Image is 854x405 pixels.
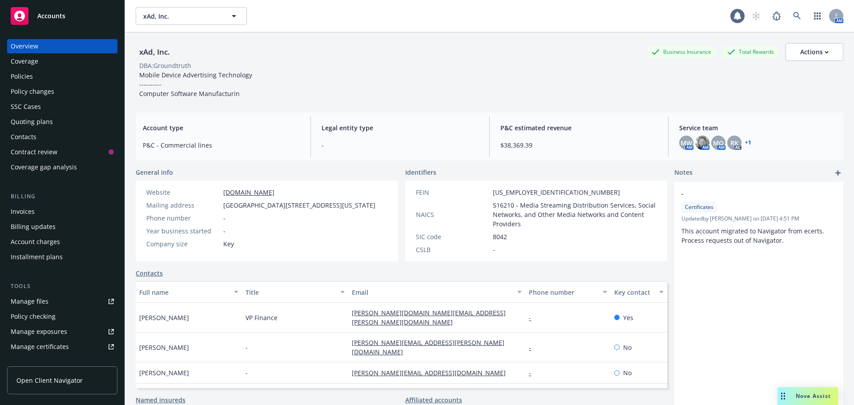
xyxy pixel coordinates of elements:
div: Quoting plans [11,115,53,129]
a: [PERSON_NAME][DOMAIN_NAME][EMAIL_ADDRESS][PERSON_NAME][DOMAIN_NAME] [352,309,506,326]
span: Notes [674,168,693,178]
div: Coverage gap analysis [11,160,77,174]
a: Manage exposures [7,325,117,339]
span: VP Finance [246,313,278,322]
div: Contract review [11,145,57,159]
button: xAd, Inc. [136,7,247,25]
a: Manage claims [7,355,117,369]
div: Policy checking [11,309,56,324]
div: Coverage [11,54,38,68]
a: Policy changes [7,84,117,99]
a: Manage certificates [7,340,117,354]
a: SSC Cases [7,100,117,114]
a: Search [788,7,806,25]
span: Legal entity type [322,123,479,132]
a: Contacts [7,130,117,144]
div: FEIN [416,188,489,197]
a: - [529,343,538,352]
a: Invoices [7,205,117,219]
a: Policy checking [7,309,117,324]
a: Overview [7,39,117,53]
span: Yes [623,313,633,322]
button: Full name [136,281,242,303]
span: General info [136,168,173,177]
a: Coverage [7,54,117,68]
div: Manage exposures [11,325,67,339]
span: P&C estimated revenue [500,123,657,132]
div: Policy changes [11,84,54,99]
span: No [623,343,632,352]
a: Switch app [809,7,826,25]
div: Mailing address [146,200,220,210]
div: Overview [11,39,38,53]
div: Manage files [11,294,48,309]
span: Key [223,239,234,249]
a: Named insureds [136,395,185,405]
div: Total Rewards [723,46,778,57]
a: Billing updates [7,220,117,234]
span: 8042 [493,232,507,241]
a: Accounts [7,4,117,28]
span: MQ [713,138,724,148]
div: Account charges [11,235,60,249]
div: Key contact [614,288,654,297]
span: - [246,368,248,377]
div: Year business started [146,226,220,236]
span: [PERSON_NAME] [139,313,189,322]
a: add [833,168,843,178]
span: [PERSON_NAME] [139,368,189,377]
div: Phone number [146,213,220,223]
span: P&C - Commercial lines [143,140,300,150]
button: Phone number [525,281,610,303]
button: Email [348,281,525,303]
span: - [681,189,813,198]
a: - [529,369,538,377]
div: Invoices [11,205,35,219]
div: DBA: Groundtruth [139,61,191,70]
a: Coverage gap analysis [7,160,117,174]
span: xAd, Inc. [143,12,220,21]
span: Nova Assist [796,392,831,400]
a: - [529,313,538,322]
button: Nova Assist [777,387,838,405]
div: Email [352,288,512,297]
a: Affiliated accounts [405,395,462,405]
span: Mobile Device Advertising Technology ---------- Computer Software Manufacturin [139,71,252,98]
a: Contacts [136,269,163,278]
div: SSC Cases [11,100,41,114]
a: Policies [7,69,117,84]
div: Full name [139,288,229,297]
span: - [223,226,226,236]
span: [PERSON_NAME] [139,343,189,352]
span: Service team [679,123,836,132]
span: [GEOGRAPHIC_DATA][STREET_ADDRESS][US_STATE] [223,200,375,210]
div: Billing [7,192,117,201]
div: Phone number [529,288,597,297]
a: Report a Bug [768,7,786,25]
span: RK [730,138,738,148]
div: Billing updates [11,220,56,234]
span: - [493,245,495,254]
span: Account type [143,123,300,132]
div: -CertificatesUpdatedby [PERSON_NAME] on [DATE] 4:51 PMThis account migrated to Navigator from ece... [674,182,843,252]
a: Quoting plans [7,115,117,129]
div: Installment plans [11,250,63,264]
span: Accounts [37,12,65,20]
a: Account charges [7,235,117,249]
div: Actions [800,44,829,60]
span: [US_EMPLOYER_IDENTIFICATION_NUMBER] [493,188,620,197]
button: Title [242,281,348,303]
button: Key contact [611,281,667,303]
span: - [322,140,479,150]
span: This account migrated to Navigator from ecerts. Process requests out of Navigator. [681,227,826,245]
div: Tools [7,282,117,291]
div: Business Insurance [647,46,716,57]
a: Installment plans [7,250,117,264]
a: [PERSON_NAME][EMAIL_ADDRESS][PERSON_NAME][DOMAIN_NAME] [352,338,504,356]
span: Open Client Navigator [16,376,83,385]
span: - [246,343,248,352]
div: Policies [11,69,33,84]
div: Company size [146,239,220,249]
span: - [223,213,226,223]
